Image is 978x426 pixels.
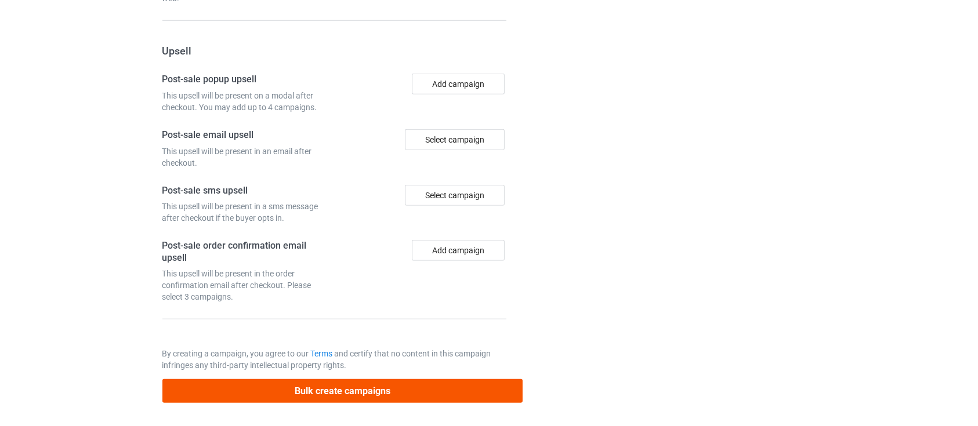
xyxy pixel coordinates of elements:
h4: Post-sale popup upsell [162,74,331,86]
h4: Post-sale email upsell [162,129,331,141]
h3: Upsell [162,44,507,57]
div: This upsell will be present on a modal after checkout. You may add up to 4 campaigns. [162,90,331,113]
button: Add campaign [412,74,505,94]
div: This upsell will be present in an email after checkout. [162,145,331,169]
div: Select campaign [405,185,505,206]
a: Terms [311,349,333,358]
button: Bulk create campaigns [162,379,523,403]
h4: Post-sale sms upsell [162,185,331,197]
div: This upsell will be present in the order confirmation email after checkout. Please select 3 campa... [162,268,331,303]
button: Add campaign [412,240,505,261]
h4: Post-sale order confirmation email upsell [162,240,331,264]
p: By creating a campaign, you agree to our and certify that no content in this campaign infringes a... [162,348,507,371]
div: Select campaign [405,129,505,150]
div: This upsell will be present in a sms message after checkout if the buyer opts in. [162,201,331,224]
